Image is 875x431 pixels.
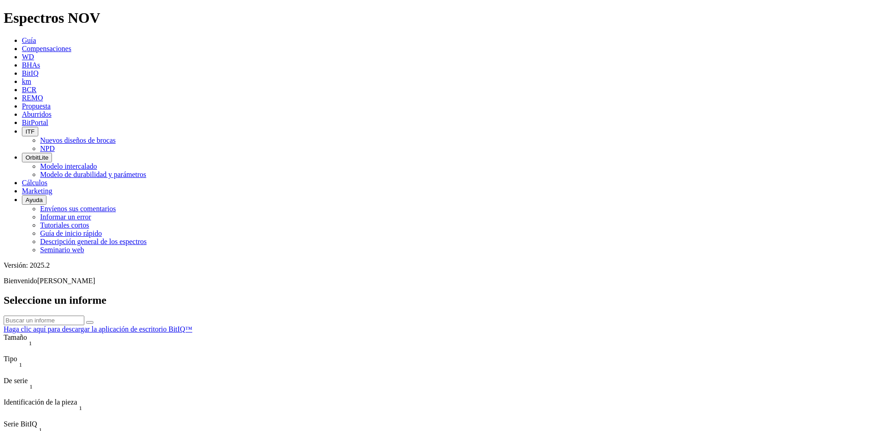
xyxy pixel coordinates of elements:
[26,197,43,203] font: Ayuda
[4,277,37,285] font: Bienvenido
[22,69,38,77] a: BitIQ
[4,316,84,325] input: Buscar un informe
[4,398,88,420] div: Ordenar Ninguno
[79,398,82,406] span: Ordenar Ninguno
[4,390,88,398] div: Menú de columnas
[4,377,88,390] div: De serie Ordenar Ninguno
[4,333,88,347] div: Tamaño Ordenar Ninguno
[22,187,52,195] a: Marketing
[40,145,55,152] a: NPD
[22,53,34,61] a: WD
[30,383,33,389] font: 1
[22,36,36,44] a: Guía
[22,61,40,69] a: BHAs
[4,333,88,355] div: Ordenar Ninguno
[22,127,38,136] button: ITF
[4,347,88,355] div: Menú de columnas
[22,86,36,93] a: BCR
[40,136,116,144] a: Nuevos diseños de brocas
[19,361,22,368] font: 1
[4,10,100,26] font: Espectros NOV
[79,405,82,411] font: 1
[4,398,77,406] font: Identificación de la pieza
[40,238,147,245] a: Descripción general de los espectros
[29,333,32,341] span: Ordenar Ninguno
[4,333,27,341] font: Tamaño
[4,420,37,428] font: Serie BitIQ
[22,153,52,162] button: OrbitLite
[22,195,46,205] button: Ayuda
[37,277,95,285] font: [PERSON_NAME]
[19,355,22,363] span: Ordenar Ninguno
[4,377,88,399] div: Ordenar Ninguno
[30,377,33,384] span: Ordenar Ninguno
[4,355,88,377] div: Ordenar Ninguno
[22,179,47,187] a: Cálculos
[4,369,88,377] div: Menú de columnas
[26,128,35,135] font: ITF
[39,420,42,428] span: Ordenar Ninguno
[22,78,31,85] a: km
[4,377,28,384] font: De serie
[4,412,88,420] div: Menú de columnas
[4,294,106,306] font: Seleccione un informe
[22,102,51,110] a: Propuesta
[40,221,89,229] a: Tutoriales cortos
[40,171,146,178] a: Modelo de durabilidad y parámetros
[22,45,71,52] a: Compensaciones
[22,119,48,126] a: BitPortal
[4,261,50,269] font: Versión: 2025.2
[40,213,91,221] a: Informar un error
[26,154,48,161] font: OrbitLite
[4,355,17,363] font: Tipo
[4,398,88,412] div: Identificación de la pieza Ordenar Ninguno
[40,205,116,213] a: Envíenos sus comentarios
[40,246,84,254] a: Seminario web
[4,355,88,369] div: Tipo Ordenar Ninguno
[22,94,43,102] a: REMO
[22,110,51,118] a: Aburridos
[40,162,97,170] a: Modelo intercalado
[29,339,32,346] font: 1
[40,229,102,237] a: Guía de inicio rápido
[4,325,192,333] a: Haga clic aquí para descargar la aplicación de escritorio BitIQ™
